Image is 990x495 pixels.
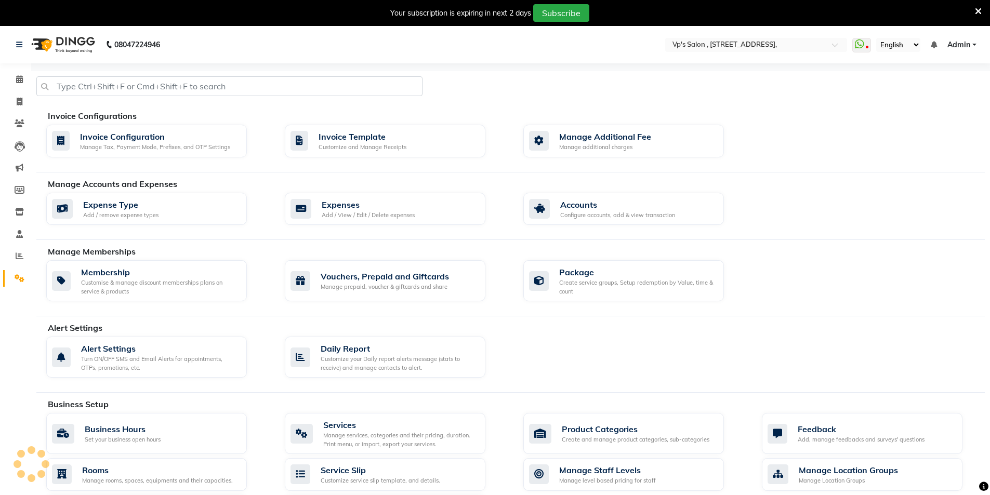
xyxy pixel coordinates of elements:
[285,260,508,301] a: Vouchers, Prepaid and GiftcardsManage prepaid, voucher & giftcards and share
[559,130,651,143] div: Manage Additional Fee
[321,283,449,291] div: Manage prepaid, voucher & giftcards and share
[947,39,970,50] span: Admin
[81,355,239,372] div: Turn ON/OFF SMS and Email Alerts for appointments, OTPs, promotions, etc.
[285,337,508,378] a: Daily ReportCustomize your Daily report alerts message (stats to receive) and manage contacts to ...
[82,464,233,476] div: Rooms
[523,260,746,301] a: PackageCreate service groups, Setup redemption by Value, time & count
[285,125,508,157] a: Invoice TemplateCustomize and Manage Receipts
[559,476,656,485] div: Manage level based pricing for staff
[85,423,161,435] div: Business Hours
[323,419,477,431] div: Services
[114,30,160,59] b: 08047224946
[559,143,651,152] div: Manage additional charges
[46,193,269,225] a: Expense TypeAdd / remove expense types
[390,8,531,19] div: Your subscription is expiring in next 2 days
[46,413,269,454] a: Business HoursSet your business open hours
[562,435,709,444] div: Create and manage product categories, sub-categories
[560,198,675,211] div: Accounts
[799,464,898,476] div: Manage Location Groups
[762,458,985,491] a: Manage Location GroupsManage Location Groups
[523,413,746,454] a: Product CategoriesCreate and manage product categories, sub-categories
[523,193,746,225] a: AccountsConfigure accounts, add & view transaction
[562,423,709,435] div: Product Categories
[798,423,925,435] div: Feedback
[82,476,233,485] div: Manage rooms, spaces, equipments and their capacities.
[285,413,508,454] a: ServicesManage services, categories and their pricing, duration. Print menu, or import, export yo...
[559,266,716,278] div: Package
[81,266,239,278] div: Membership
[81,278,239,296] div: Customise & manage discount memberships plans on service & products
[321,342,477,355] div: Daily Report
[523,125,746,157] a: Manage Additional FeeManage additional charges
[321,355,477,372] div: Customize your Daily report alerts message (stats to receive) and manage contacts to alert.
[321,270,449,283] div: Vouchers, Prepaid and Giftcards
[85,435,161,444] div: Set your business open hours
[798,435,925,444] div: Add, manage feedbacks and surveys' questions
[285,193,508,225] a: ExpensesAdd / View / Edit / Delete expenses
[46,458,269,491] a: RoomsManage rooms, spaces, equipments and their capacities.
[27,30,98,59] img: logo
[83,198,159,211] div: Expense Type
[36,76,423,96] input: Type Ctrl+Shift+F or Cmd+Shift+F to search
[323,431,477,448] div: Manage services, categories and their pricing, duration. Print menu, or import, export your servi...
[523,458,746,491] a: Manage Staff LevelsManage level based pricing for staff
[83,211,159,220] div: Add / remove expense types
[533,4,589,22] button: Subscribe
[321,476,440,485] div: Customize service slip template, and details.
[319,130,406,143] div: Invoice Template
[322,198,415,211] div: Expenses
[322,211,415,220] div: Add / View / Edit / Delete expenses
[560,211,675,220] div: Configure accounts, add & view transaction
[559,278,716,296] div: Create service groups, Setup redemption by Value, time & count
[81,342,239,355] div: Alert Settings
[559,464,656,476] div: Manage Staff Levels
[762,413,985,454] a: FeedbackAdd, manage feedbacks and surveys' questions
[46,260,269,301] a: MembershipCustomise & manage discount memberships plans on service & products
[80,130,230,143] div: Invoice Configuration
[46,125,269,157] a: Invoice ConfigurationManage Tax, Payment Mode, Prefixes, and OTP Settings
[321,464,440,476] div: Service Slip
[799,476,898,485] div: Manage Location Groups
[319,143,406,152] div: Customize and Manage Receipts
[46,337,269,378] a: Alert SettingsTurn ON/OFF SMS and Email Alerts for appointments, OTPs, promotions, etc.
[285,458,508,491] a: Service SlipCustomize service slip template, and details.
[80,143,230,152] div: Manage Tax, Payment Mode, Prefixes, and OTP Settings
